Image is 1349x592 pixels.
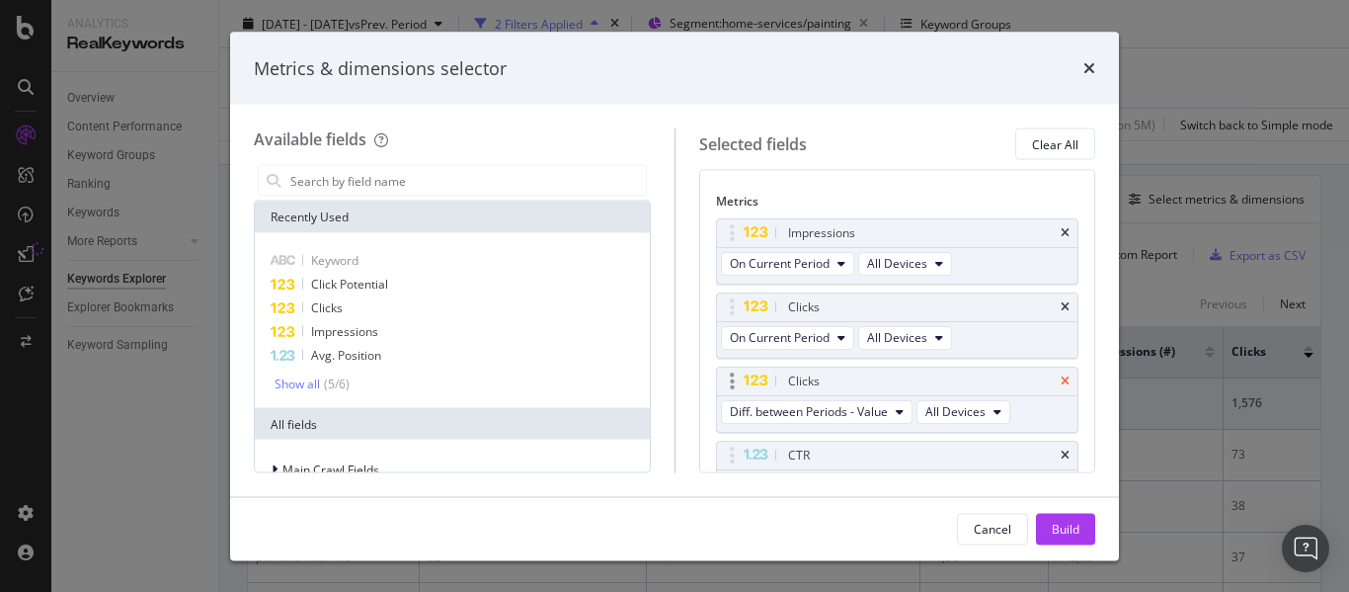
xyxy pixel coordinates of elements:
[788,296,820,316] div: Clicks
[721,251,854,275] button: On Current Period
[254,55,507,81] div: Metrics & dimensions selector
[858,325,952,349] button: All Devices
[730,329,830,346] span: On Current Period
[1061,226,1070,238] div: times
[699,132,807,155] div: Selected fields
[288,166,646,196] input: Search by field name
[311,323,378,340] span: Impressions
[867,255,927,272] span: All Devices
[230,32,1119,560] div: modal
[1036,513,1095,545] button: Build
[788,222,855,242] div: Impressions
[974,520,1011,537] div: Cancel
[1083,55,1095,81] div: times
[721,325,854,349] button: On Current Period
[282,461,379,477] span: Main Crawl Fields
[867,329,927,346] span: All Devices
[721,399,913,423] button: Diff. between Periods - Value
[254,128,366,150] div: Available fields
[1015,128,1095,160] button: Clear All
[1061,375,1070,386] div: times
[716,217,1079,284] div: ImpressionstimesOn Current PeriodAll Devices
[1282,525,1329,572] div: Open Intercom Messenger
[275,377,320,390] div: Show all
[1052,520,1079,537] div: Build
[858,251,952,275] button: All Devices
[716,292,1079,358] div: ClickstimesOn Current PeriodAll Devices
[311,299,343,316] span: Clicks
[716,440,1079,506] div: CTRtimesOn Current PeriodAll Devices
[730,255,830,272] span: On Current Period
[716,366,1079,432] div: ClickstimesDiff. between Periods - ValueAll Devices
[925,403,986,420] span: All Devices
[730,403,888,420] span: Diff. between Periods - Value
[311,252,358,269] span: Keyword
[255,408,650,440] div: All fields
[716,193,1079,217] div: Metrics
[311,276,388,293] span: Click Potential
[1061,449,1070,461] div: times
[1032,135,1078,152] div: Clear All
[957,513,1028,545] button: Cancel
[916,399,1010,423] button: All Devices
[1061,300,1070,312] div: times
[311,347,381,364] span: Avg. Position
[320,376,350,392] div: ( 5 / 6 )
[255,202,650,233] div: Recently Used
[788,371,820,390] div: Clicks
[788,445,810,465] div: CTR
